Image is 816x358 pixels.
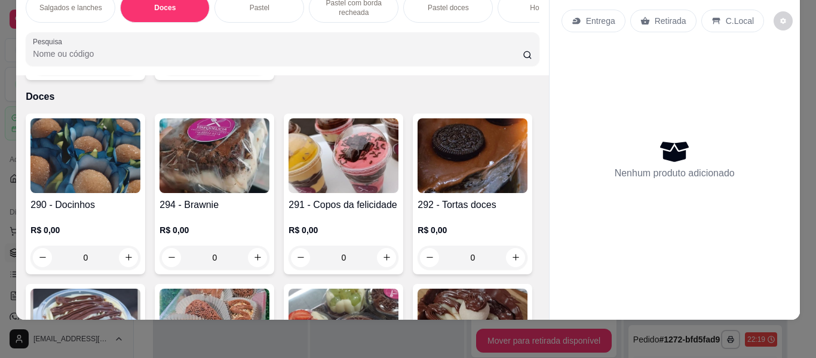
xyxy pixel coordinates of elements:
[289,224,398,236] p: R$ 0,00
[418,198,527,212] h4: 292 - Tortas doces
[289,118,398,193] img: product-image
[418,118,527,193] img: product-image
[428,3,469,13] p: Pastel doces
[418,224,527,236] p: R$ 0,00
[159,118,269,193] img: product-image
[154,3,176,13] p: Doces
[159,224,269,236] p: R$ 0,00
[30,224,140,236] p: R$ 0,00
[655,15,686,27] p: Retirada
[615,166,735,180] p: Nenhum produto adicionado
[250,3,269,13] p: Pastel
[33,48,523,60] input: Pesquisa
[726,15,754,27] p: C.Local
[530,3,555,13] p: Hot dog
[289,198,398,212] h4: 291 - Copos da felicidade
[30,118,140,193] img: product-image
[26,90,539,104] p: Doces
[33,36,66,47] label: Pesquisa
[586,15,615,27] p: Entrega
[30,198,140,212] h4: 290 - Docinhos
[159,198,269,212] h4: 294 - Brawnie
[39,3,102,13] p: Salgados e lanches
[774,11,793,30] button: decrease-product-quantity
